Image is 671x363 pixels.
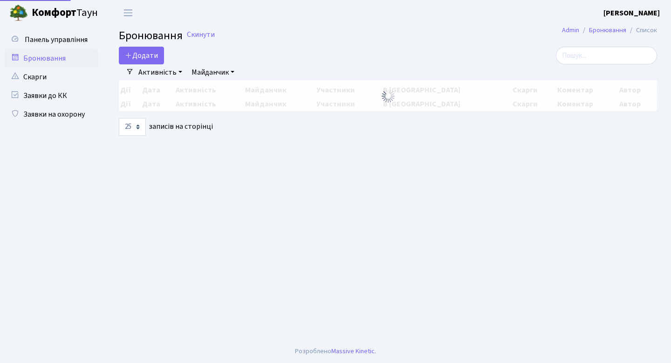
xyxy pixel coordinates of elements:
b: Комфорт [32,5,76,20]
a: Майданчик [188,64,238,80]
a: Активність [135,64,186,80]
span: Панель управління [25,35,88,45]
a: Панель управління [5,30,98,49]
a: Скарги [5,68,98,86]
input: Пошук... [556,47,657,64]
button: Додати [119,47,164,64]
button: Переключити навігацію [116,5,140,21]
a: Скинути [187,30,215,39]
a: [PERSON_NAME] [603,7,660,19]
a: Massive Kinetic [331,346,375,356]
b: [PERSON_NAME] [603,8,660,18]
li: Список [626,25,657,35]
a: Заявки на охорону [5,105,98,124]
nav: breadcrumb [548,21,671,40]
img: logo.png [9,4,28,22]
a: Бронювання [589,25,626,35]
label: записів на сторінці [119,118,213,136]
a: Бронювання [5,49,98,68]
a: Admin [562,25,579,35]
span: Бронювання [119,28,183,44]
select: записів на сторінці [119,118,146,136]
span: Таун [32,5,98,21]
img: Обробка... [381,89,396,104]
a: Заявки до КК [5,86,98,105]
div: Розроблено . [295,346,376,356]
